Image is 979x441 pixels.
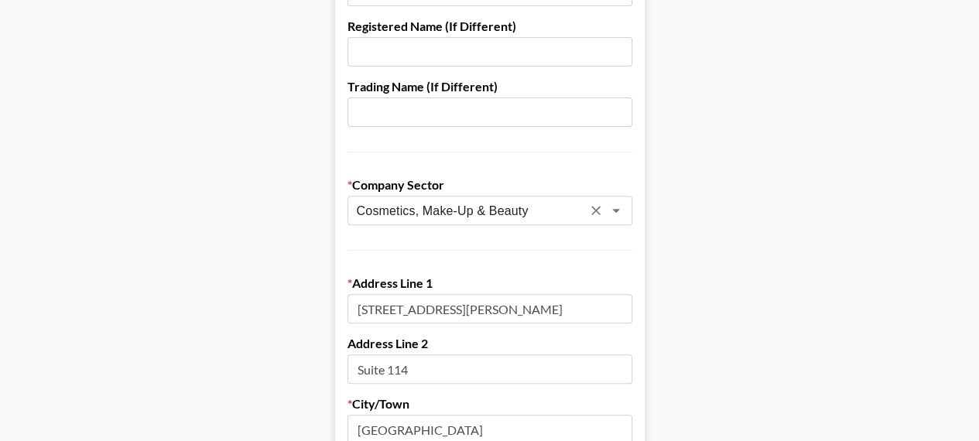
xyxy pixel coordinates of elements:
[347,79,632,94] label: Trading Name (If Different)
[347,336,632,351] label: Address Line 2
[347,396,632,412] label: City/Town
[347,177,632,193] label: Company Sector
[347,19,632,34] label: Registered Name (If Different)
[585,200,607,221] button: Clear
[605,200,627,221] button: Open
[347,275,632,291] label: Address Line 1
